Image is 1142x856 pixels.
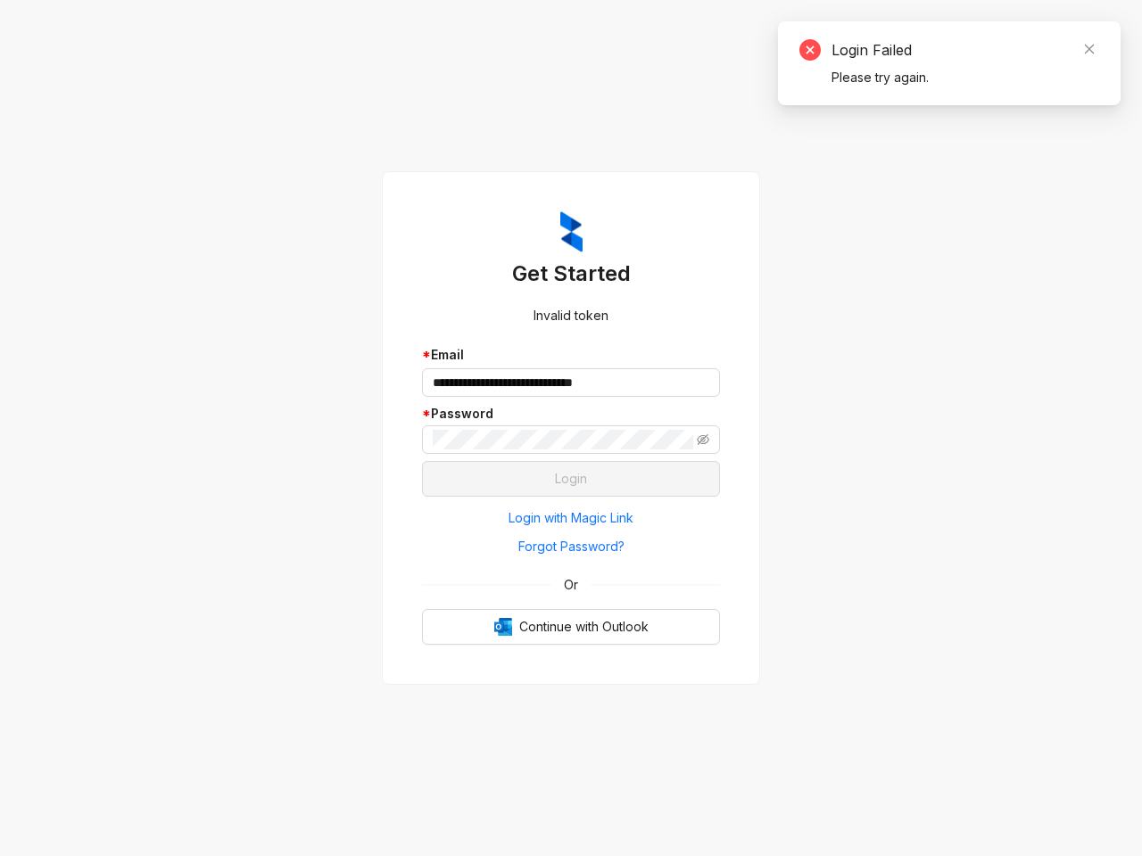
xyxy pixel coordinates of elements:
span: Continue with Outlook [519,617,649,637]
span: Forgot Password? [518,537,625,556]
button: Login [422,461,720,497]
button: OutlookContinue with Outlook [422,609,720,645]
span: Or [551,575,591,595]
div: Invalid token [422,306,720,325]
img: Outlook [494,618,512,636]
span: close-circle [799,39,821,61]
div: Please try again. [832,68,1099,87]
img: ZumaIcon [560,211,583,252]
button: Login with Magic Link [422,504,720,532]
a: Close [1080,39,1099,59]
div: Login Failed [832,39,1099,61]
div: Email [422,345,720,365]
span: eye-invisible [697,433,709,446]
span: Login with Magic Link [509,508,633,528]
div: Password [422,404,720,424]
span: close [1083,43,1096,55]
h3: Get Started [422,259,720,288]
button: Forgot Password? [422,532,720,561]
